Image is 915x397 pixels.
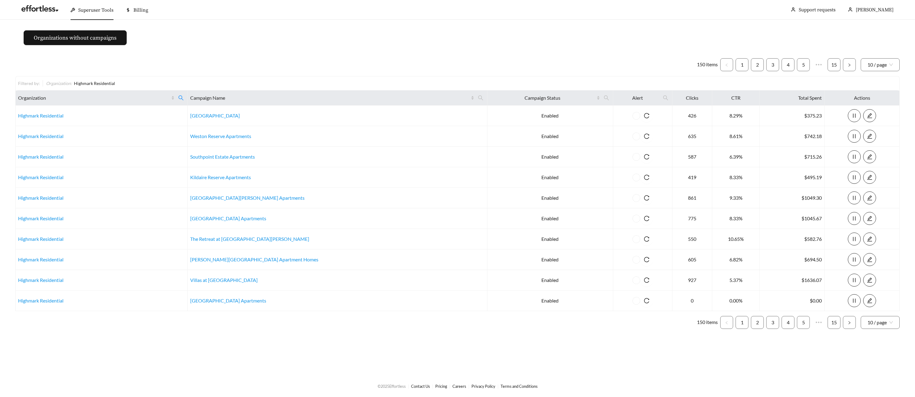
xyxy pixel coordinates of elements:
button: right [843,58,856,71]
span: edit [863,113,876,118]
span: Billing [133,7,148,13]
span: ••• [812,316,825,329]
td: $694.50 [760,249,825,270]
span: edit [863,216,876,221]
span: edit [863,154,876,160]
td: Enabled [487,188,613,208]
span: edit [863,236,876,242]
a: edit [863,133,876,139]
button: reload [640,294,653,307]
span: pause [848,298,860,303]
span: edit [863,277,876,283]
a: Highmark Residential [18,174,63,180]
td: 587 [672,147,712,167]
td: Enabled [487,270,613,291]
button: edit [863,294,876,307]
span: search [663,95,668,101]
td: $1636.07 [760,270,825,291]
button: edit [863,171,876,184]
span: pause [848,195,860,201]
a: edit [863,154,876,160]
a: 15 [828,316,840,329]
span: Organization : [46,81,72,86]
a: Southpoint Estate Apartments [190,154,255,160]
button: edit [863,274,876,287]
span: right [848,321,851,325]
a: [GEOGRAPHIC_DATA] Apartments [190,215,266,221]
a: Support requests [799,7,836,13]
a: Pricing [435,384,447,389]
a: [GEOGRAPHIC_DATA][PERSON_NAME] Apartments [190,195,305,201]
td: 8.33% [712,167,760,188]
button: pause [848,294,861,307]
span: left [725,321,729,325]
button: reload [640,274,653,287]
a: Highmark Residential [18,133,63,139]
li: 4 [782,316,794,329]
li: 15 [828,58,840,71]
span: 10 / page [867,59,893,71]
span: © 2025 Effortless [378,384,406,389]
li: Next 5 Pages [812,316,825,329]
a: edit [863,256,876,262]
a: 15 [828,59,840,71]
a: edit [863,195,876,201]
td: $0.00 [760,291,825,311]
span: Campaign Status [490,94,596,102]
span: pause [848,113,860,118]
button: edit [863,109,876,122]
a: [GEOGRAPHIC_DATA] Apartments [190,298,266,303]
a: [PERSON_NAME][GEOGRAPHIC_DATA] Apartment Homes [190,256,318,262]
button: reload [640,171,653,184]
span: Superuser Tools [78,7,113,13]
th: CTR [712,91,760,106]
span: reload [640,113,653,118]
th: Clicks [672,91,712,106]
td: Enabled [487,208,613,229]
span: ••• [812,58,825,71]
td: $582.76 [760,229,825,249]
a: 5 [797,316,809,329]
li: Previous Page [720,58,733,71]
span: edit [863,298,876,303]
td: $1049.30 [760,188,825,208]
td: 861 [672,188,712,208]
span: reload [640,175,653,180]
td: $495.19 [760,167,825,188]
li: 3 [766,316,779,329]
span: search [660,93,671,103]
a: edit [863,298,876,303]
button: pause [848,274,861,287]
li: 150 items [697,58,718,71]
span: pause [848,154,860,160]
span: search [604,95,609,101]
button: reload [640,212,653,225]
td: $375.23 [760,106,825,126]
td: Enabled [487,167,613,188]
li: 1 [736,316,748,329]
a: Terms and Conditions [501,384,538,389]
li: 4 [782,58,794,71]
a: Villas at [GEOGRAPHIC_DATA] [190,277,258,283]
li: 2 [751,58,764,71]
a: 3 [767,59,779,71]
span: reload [640,298,653,303]
td: Enabled [487,249,613,270]
span: pause [848,236,860,242]
a: 4 [782,59,794,71]
a: edit [863,215,876,221]
span: search [475,93,486,103]
td: Enabled [487,126,613,147]
td: 605 [672,249,712,270]
th: Total Spent [760,91,825,106]
span: search [478,95,483,101]
button: pause [848,233,861,245]
td: Enabled [487,291,613,311]
a: edit [863,277,876,283]
td: 5.37% [712,270,760,291]
span: edit [863,175,876,180]
li: 150 items [697,316,718,329]
span: edit [863,195,876,201]
button: pause [848,109,861,122]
